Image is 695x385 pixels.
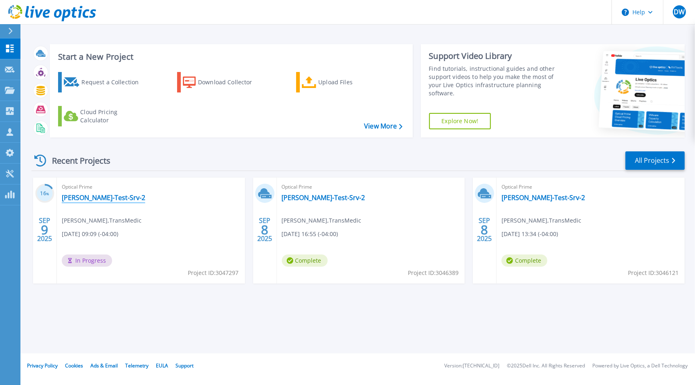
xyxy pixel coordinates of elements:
[125,362,148,369] a: Telemetry
[62,194,145,202] a: [PERSON_NAME]-Test-Srv-2
[429,113,491,129] a: Explore Now!
[364,122,402,130] a: View More
[481,226,488,233] span: 8
[507,363,585,369] li: © 2025 Dell Inc. All Rights Reserved
[58,52,402,61] h3: Start a New Project
[502,194,585,202] a: [PERSON_NAME]-Test-Srv-2
[37,215,52,245] div: SEP 2025
[674,9,685,15] span: DW
[35,189,54,198] h3: 16
[477,215,493,245] div: SEP 2025
[62,230,118,239] span: [DATE] 09:09 (-04:00)
[156,362,168,369] a: EULA
[62,216,142,225] span: [PERSON_NAME] , TransMedic
[318,74,384,90] div: Upload Files
[296,72,387,92] a: Upload Files
[429,65,563,97] div: Find tutorials, instructional guides and other support videos to help you make the most of your L...
[65,362,83,369] a: Cookies
[27,362,58,369] a: Privacy Policy
[625,151,685,170] a: All Projects
[175,362,193,369] a: Support
[41,226,48,233] span: 9
[592,363,688,369] li: Powered by Live Optics, a Dell Technology
[282,254,328,267] span: Complete
[502,216,581,225] span: [PERSON_NAME] , TransMedic
[429,51,563,61] div: Support Video Library
[58,72,149,92] a: Request a Collection
[62,182,240,191] span: Optical Prime
[177,72,268,92] a: Download Collector
[81,74,147,90] div: Request a Collection
[90,362,118,369] a: Ads & Email
[502,182,680,191] span: Optical Prime
[502,230,558,239] span: [DATE] 13:34 (-04:00)
[282,194,365,202] a: [PERSON_NAME]-Test-Srv-2
[628,268,679,277] span: Project ID: 3046121
[62,254,112,267] span: In Progress
[502,254,547,267] span: Complete
[198,74,263,90] div: Download Collector
[282,230,338,239] span: [DATE] 16:55 (-04:00)
[46,191,49,196] span: %
[261,226,268,233] span: 8
[58,106,149,126] a: Cloud Pricing Calculator
[31,151,121,171] div: Recent Projects
[282,182,460,191] span: Optical Prime
[188,268,239,277] span: Project ID: 3047297
[257,215,272,245] div: SEP 2025
[444,363,499,369] li: Version: [TECHNICAL_ID]
[282,216,362,225] span: [PERSON_NAME] , TransMedic
[80,108,146,124] div: Cloud Pricing Calculator
[408,268,459,277] span: Project ID: 3046389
